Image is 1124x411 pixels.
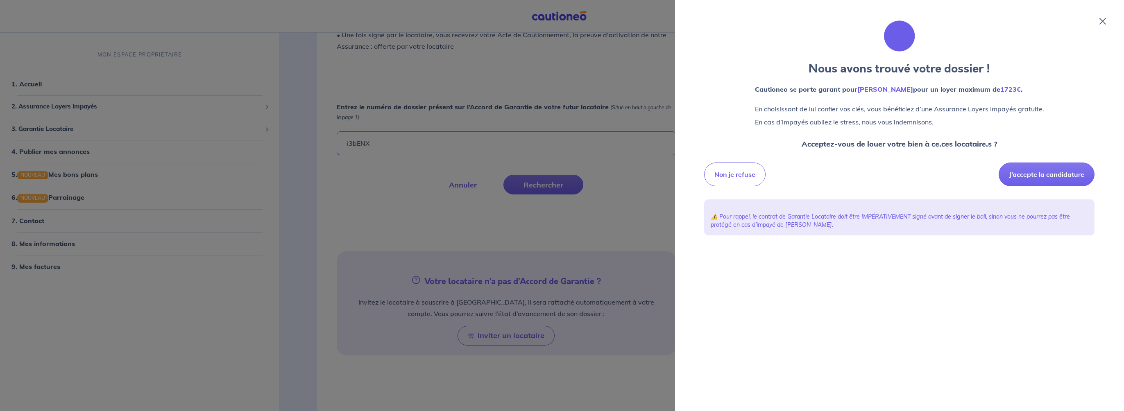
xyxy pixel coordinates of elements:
[711,212,1088,229] p: ⚠️ Pour rappel, le contrat de Garantie Locataire doit être IMPÉRATIVEMENT signé avant de signer l...
[857,85,913,93] em: [PERSON_NAME]
[704,163,766,186] button: Non je refuse
[755,102,1044,129] p: En choisissant de lui confier vos clés, vous bénéficiez d’une Assurance Loyers Impayés gratuite. ...
[802,139,997,149] strong: Acceptez-vous de louer votre bien à ce.ces locataire.s ?
[999,163,1095,186] button: J’accepte la candidature
[1000,85,1021,93] em: 1723€
[755,85,1022,93] strong: Cautioneo se porte garant pour pour un loyer maximum de .
[809,61,990,77] strong: Nous avons trouvé votre dossier !
[883,20,916,52] img: illu_folder.svg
